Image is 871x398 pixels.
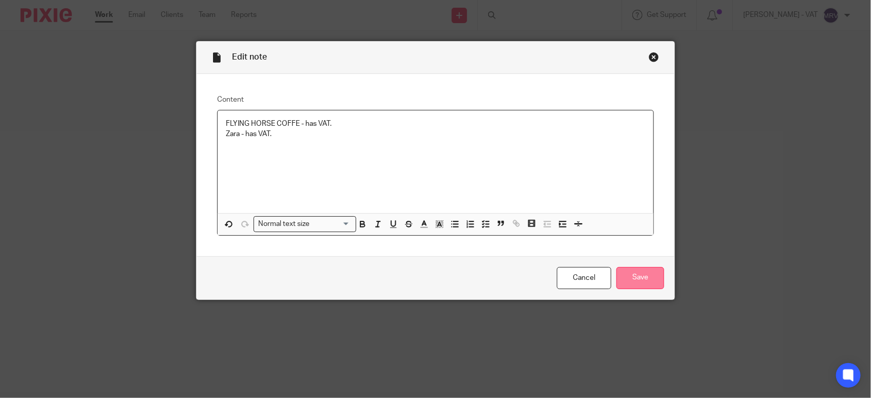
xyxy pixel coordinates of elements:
[232,53,267,61] span: Edit note
[616,267,664,289] input: Save
[557,267,611,289] a: Cancel
[313,219,350,230] input: Search for option
[256,219,312,230] span: Normal text size
[226,129,645,139] p: Zara - has VAT.
[254,216,356,232] div: Search for option
[649,52,659,62] div: Close this dialog window
[226,119,645,129] p: FLYING HORSE COFFE - has VAT.
[217,94,654,105] label: Content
